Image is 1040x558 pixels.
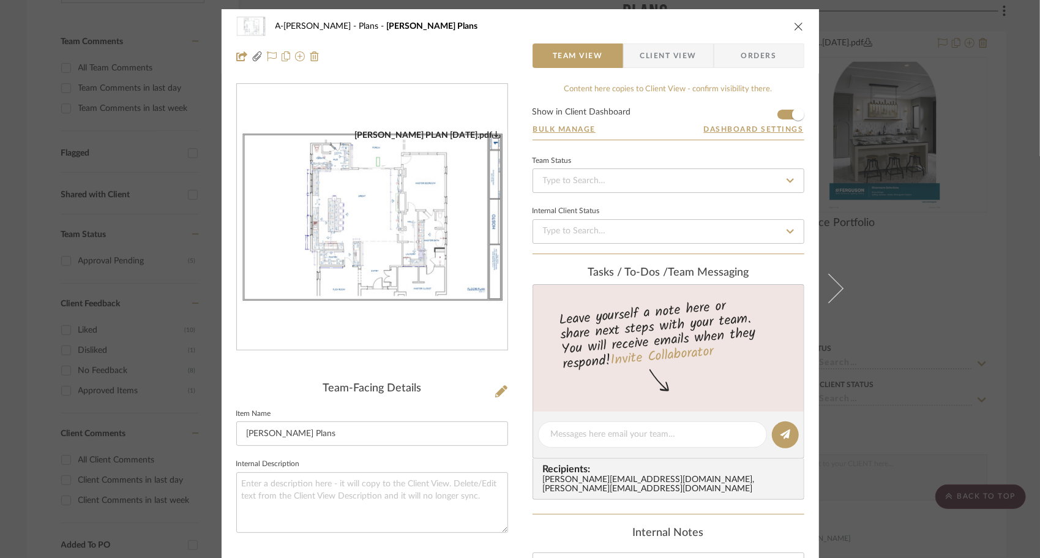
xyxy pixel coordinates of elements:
[533,527,804,540] div: Internal Notes
[355,130,501,141] div: [PERSON_NAME] PLAN [DATE].pdf
[553,43,603,68] span: Team View
[236,14,266,39] img: 07d38d2b-df3d-42ef-83e6-c620cd22a349_48x40.jpg
[533,168,804,193] input: Type to Search…
[531,293,806,375] div: Leave yourself a note here or share next steps with your team. You will receive emails when they ...
[703,124,804,135] button: Dashboard Settings
[728,43,790,68] span: Orders
[533,266,804,280] div: team Messaging
[640,43,697,68] span: Client View
[609,341,714,372] a: Invite Collaborator
[237,130,507,305] img: 07d38d2b-df3d-42ef-83e6-c620cd22a349_436x436.jpg
[275,22,359,31] span: A-[PERSON_NAME]
[310,51,320,61] img: Remove from project
[533,219,804,244] input: Type to Search…
[236,421,508,446] input: Enter Item Name
[543,475,799,495] div: [PERSON_NAME][EMAIL_ADDRESS][DOMAIN_NAME] , [PERSON_NAME][EMAIL_ADDRESS][DOMAIN_NAME]
[533,83,804,96] div: Content here copies to Client View - confirm visibility there.
[236,461,300,467] label: Internal Description
[543,464,799,475] span: Recipients:
[236,411,271,417] label: Item Name
[387,22,478,31] span: [PERSON_NAME] Plans
[237,130,507,305] div: 0
[533,208,600,214] div: Internal Client Status
[533,158,572,164] div: Team Status
[236,382,508,396] div: Team-Facing Details
[533,124,597,135] button: Bulk Manage
[359,22,387,31] span: Plans
[793,21,804,32] button: close
[588,267,668,278] span: Tasks / To-Dos /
